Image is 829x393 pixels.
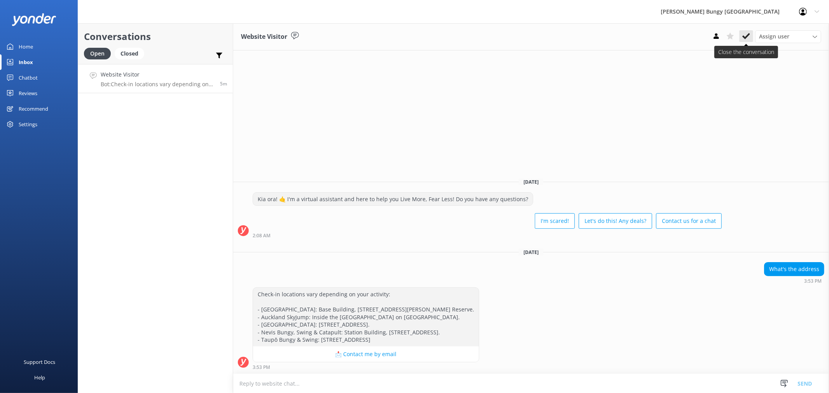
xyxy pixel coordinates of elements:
[115,48,144,59] div: Closed
[253,365,270,370] strong: 3:53 PM
[84,48,111,59] div: Open
[34,370,45,385] div: Help
[12,13,56,26] img: yonder-white-logo.png
[759,32,789,41] span: Assign user
[764,278,824,283] div: Aug 31 2025 03:53pm (UTC +12:00) Pacific/Auckland
[253,288,479,346] div: Check-in locations vary depending on your activity: - [GEOGRAPHIC_DATA]: Base Building, [STREET_A...
[24,354,56,370] div: Support Docs
[656,213,722,229] button: Contact us for a chat
[84,29,227,44] h2: Conversations
[253,233,271,238] strong: 2:08 AM
[220,80,227,87] span: Aug 31 2025 03:53pm (UTC +12:00) Pacific/Auckland
[78,64,233,93] a: Website VisitorBot:Check-in locations vary depending on your activity: - [GEOGRAPHIC_DATA]: Base ...
[253,346,479,362] button: 📩 Contact me by email
[19,85,37,101] div: Reviews
[764,263,824,276] div: What's the address
[519,179,543,185] span: [DATE]
[241,32,287,42] h3: Website Visitor
[755,30,821,43] div: Assign User
[19,54,33,70] div: Inbox
[253,364,479,370] div: Aug 31 2025 03:53pm (UTC +12:00) Pacific/Auckland
[579,213,652,229] button: Let's do this! Any deals?
[19,70,38,85] div: Chatbot
[519,249,543,256] span: [DATE]
[101,70,214,79] h4: Website Visitor
[115,49,148,57] a: Closed
[84,49,115,57] a: Open
[804,279,822,283] strong: 3:53 PM
[19,117,37,132] div: Settings
[535,213,575,229] button: I'm scared!
[19,101,48,117] div: Recommend
[253,233,722,238] div: Aug 23 2025 02:08am (UTC +12:00) Pacific/Auckland
[19,39,33,54] div: Home
[253,193,533,206] div: Kia ora! 🤙 I'm a virtual assistant and here to help you Live More, Fear Less! Do you have any que...
[101,81,214,88] p: Bot: Check-in locations vary depending on your activity: - [GEOGRAPHIC_DATA]: Base Building, [STR...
